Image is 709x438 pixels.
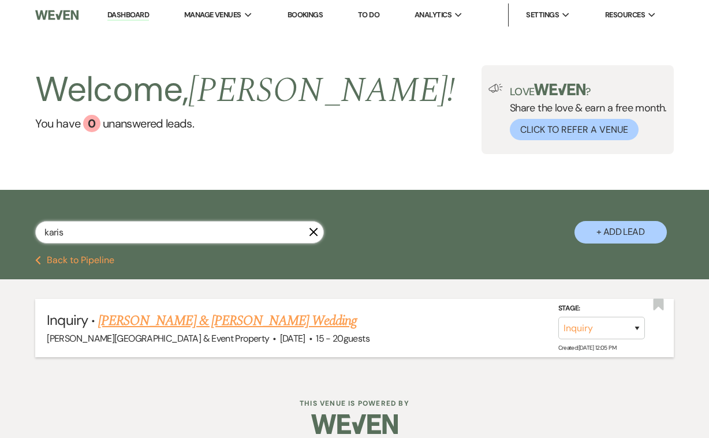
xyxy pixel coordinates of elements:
span: Created: [DATE] 12:05 PM [558,344,616,351]
button: + Add Lead [574,221,667,244]
span: [PERSON_NAME][GEOGRAPHIC_DATA] & Event Property [47,332,269,345]
img: weven-logo-green.svg [534,84,585,95]
div: Share the love & earn a free month. [503,84,667,140]
span: [DATE] [280,332,305,345]
img: Weven Logo [35,3,78,27]
span: Resources [605,9,645,21]
a: [PERSON_NAME] & [PERSON_NAME] Wedding [98,310,357,331]
span: Inquiry [47,311,87,329]
span: Analytics [415,9,451,21]
button: Click to Refer a Venue [510,119,639,140]
p: Love ? [510,84,667,97]
a: Dashboard [107,10,149,21]
span: [PERSON_NAME] ! [188,64,455,117]
label: Stage: [558,302,645,315]
span: Manage Venues [184,9,241,21]
span: 15 - 20 guests [316,332,370,345]
input: Search by name, event date, email address or phone number [35,221,324,244]
span: Settings [526,9,559,21]
div: 0 [83,115,100,132]
a: Bookings [288,10,323,20]
button: Back to Pipeline [35,256,114,265]
a: You have 0 unanswered leads. [35,115,455,132]
h2: Welcome, [35,65,455,115]
a: To Do [358,10,379,20]
img: loud-speaker-illustration.svg [488,84,503,93]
